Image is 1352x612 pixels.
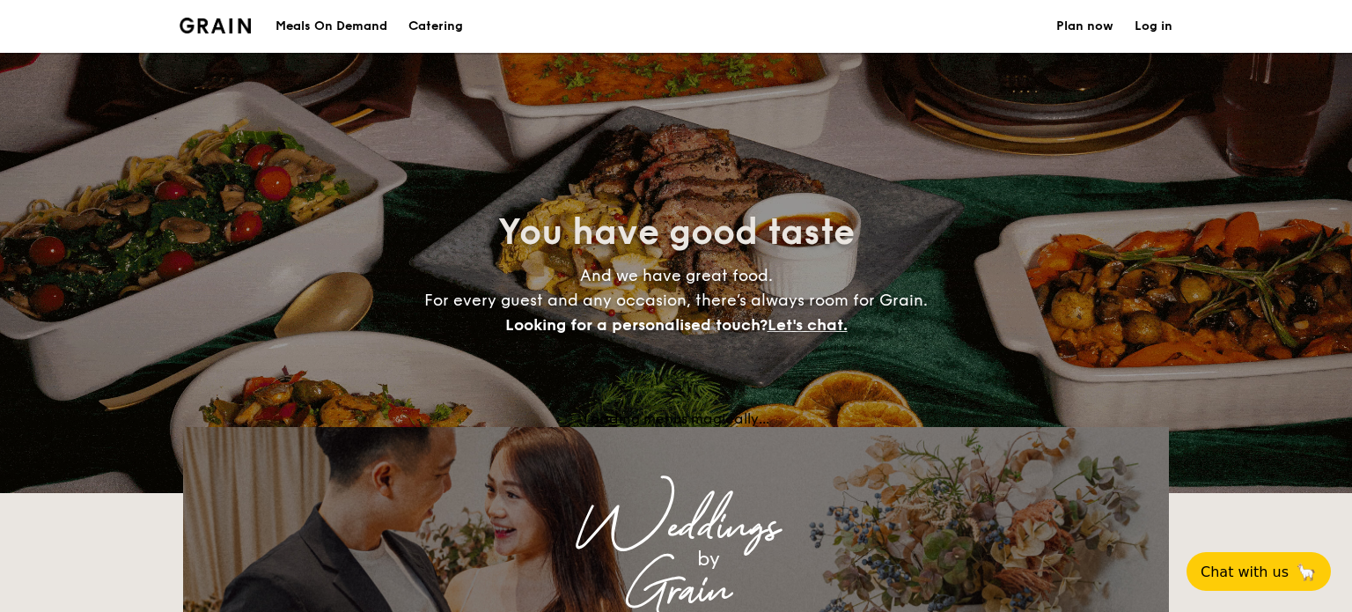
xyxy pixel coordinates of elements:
button: Chat with us🦙 [1187,552,1331,591]
div: by [403,543,1014,575]
div: Weddings [338,512,1014,543]
div: Grain [338,575,1014,607]
a: Logotype [180,18,251,33]
span: Chat with us [1201,564,1289,580]
span: 🦙 [1296,562,1317,582]
div: Loading menus magically... [183,410,1169,427]
span: Let's chat. [768,315,848,335]
img: Grain [180,18,251,33]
